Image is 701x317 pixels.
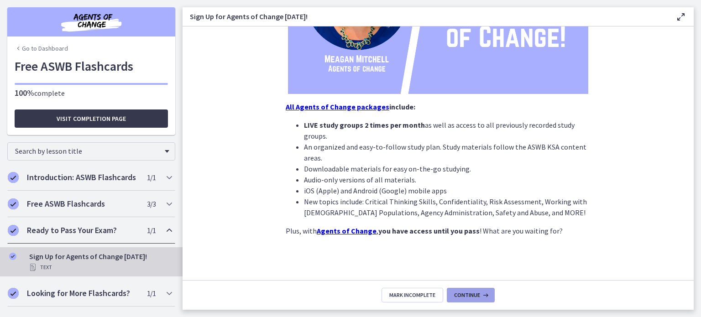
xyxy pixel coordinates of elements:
div: Sign Up for Agents of Change [DATE]! [29,251,172,273]
div: Text [29,262,172,273]
i: Completed [8,225,19,236]
i: Completed [9,253,16,260]
li: An organized and easy-to-follow study plan. Study materials follow the ASWB KSA content areas. [304,141,591,163]
li: iOS (Apple) and Android (Google) mobile apps [304,185,591,196]
i: Completed [8,198,19,209]
strong: include: [389,102,415,111]
i: Completed [8,172,19,183]
p: Plus, with , ! What are you waiting for? [286,225,591,236]
h3: Sign Up for Agents of Change [DATE]! [190,11,661,22]
span: 1 / 1 [147,172,156,183]
a: Go to Dashboard [15,44,68,53]
button: Continue [447,288,495,302]
span: Search by lesson title [15,146,160,156]
span: 1 / 1 [147,225,156,236]
a: Agents of Change [317,226,377,235]
h2: Looking for More Flashcards? [27,288,138,299]
strong: LIVE study groups 2 times per mont [304,120,421,130]
i: Completed [8,288,19,299]
button: Visit completion page [15,109,168,128]
span: 3 / 3 [147,198,156,209]
span: Visit completion page [57,113,126,124]
li: as well as access to all previously recorded study groups. [304,120,591,141]
div: Search by lesson title [7,142,175,161]
p: complete [15,88,168,99]
span: 1 / 1 [147,288,156,299]
h2: Free ASWB Flashcards [27,198,138,209]
li: Audio-only versions of all materials. [304,174,591,185]
strong: h [421,120,425,130]
button: Mark Incomplete [382,288,443,302]
h2: Ready to Pass Your Exam? [27,225,138,236]
strong: you have access until you pass [378,226,480,235]
li: Downloadable materials for easy on-the-go studying. [304,163,591,174]
h2: Introduction: ASWB Flashcards [27,172,138,183]
span: Continue [454,291,480,299]
li: New topics include: Critical Thinking Skills, Confidentiality, Risk Assessment, Working with [DEM... [304,196,591,218]
span: Mark Incomplete [389,291,435,299]
h1: Free ASWB Flashcards [15,57,168,76]
img: Agents of Change [37,11,146,33]
a: All Agents of Change packages [286,102,389,111]
span: 100% [15,88,34,98]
